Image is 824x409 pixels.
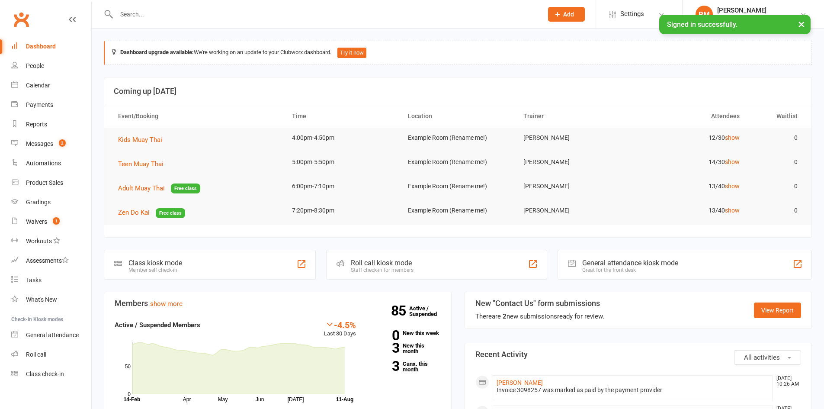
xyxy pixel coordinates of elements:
button: Kids Muay Thai [118,135,168,145]
span: Kids Muay Thai [118,136,162,144]
td: Example Room (Rename me!) [400,128,516,148]
div: Roll call [26,351,46,358]
span: 2 [59,139,66,147]
div: Payments [26,101,53,108]
div: SOGO Academy of Martial Arts [717,14,800,22]
h3: New "Contact Us" form submissions [475,299,604,308]
span: Add [563,11,574,18]
a: People [11,56,91,76]
td: 14/30 [632,152,747,172]
div: Assessments [26,257,69,264]
span: All activities [744,354,780,361]
div: General attendance kiosk mode [582,259,678,267]
h3: Coming up [DATE] [114,87,802,96]
td: 13/40 [632,176,747,196]
button: Adult Muay ThaiFree class [118,183,200,194]
div: Dashboard [26,43,56,50]
a: show [725,134,740,141]
td: [PERSON_NAME] [516,176,632,196]
a: Waivers 1 [11,212,91,232]
a: 3New this month [369,343,441,354]
td: 7:20pm-8:30pm [284,200,400,221]
th: Location [400,105,516,127]
span: Settings [620,4,644,24]
span: 1 [53,217,60,225]
div: Roll call kiosk mode [351,259,414,267]
a: View Report [754,303,801,318]
a: Workouts [11,232,91,251]
a: show [725,158,740,165]
th: Attendees [632,105,747,127]
div: Last 30 Days [324,320,356,338]
td: [PERSON_NAME] [516,128,632,148]
td: Example Room (Rename me!) [400,152,516,172]
td: Example Room (Rename me!) [400,200,516,221]
a: Product Sales [11,173,91,193]
a: Assessments [11,251,91,271]
button: Teen Muay Thai [118,159,170,169]
a: 3Canx. this month [369,361,441,372]
td: Example Room (Rename me!) [400,176,516,196]
a: Messages 2 [11,134,91,154]
button: × [794,15,809,33]
td: 6:00pm-7:10pm [284,176,400,196]
a: show [725,183,740,190]
a: show [725,207,740,214]
span: Zen Do Kai [118,209,150,216]
button: All activities [734,350,801,365]
div: Gradings [26,199,51,206]
strong: 85 [391,304,409,317]
a: Tasks [11,271,91,290]
th: Time [284,105,400,127]
div: Reports [26,121,47,128]
td: 13/40 [632,200,747,221]
td: [PERSON_NAME] [516,200,632,221]
div: [PERSON_NAME] [717,6,800,14]
div: We're working on an update to your Clubworx dashboard. [104,41,812,65]
td: [PERSON_NAME] [516,152,632,172]
div: Great for the front desk [582,267,678,273]
td: 4:00pm-4:50pm [284,128,400,148]
td: 0 [747,128,805,148]
td: 0 [747,176,805,196]
button: Zen Do KaiFree class [118,207,185,218]
strong: Dashboard upgrade available: [120,49,194,55]
a: Payments [11,95,91,115]
a: Clubworx [10,9,32,30]
td: 0 [747,152,805,172]
strong: 2 [503,312,507,320]
a: Gradings [11,193,91,212]
a: [PERSON_NAME] [497,379,543,386]
strong: Active / Suspended Members [115,321,200,329]
div: Messages [26,140,53,147]
a: 0New this week [369,330,441,336]
div: Class kiosk mode [128,259,182,267]
div: Product Sales [26,179,63,186]
span: Signed in successfully. [667,20,737,29]
div: Automations [26,160,61,167]
span: Free class [156,208,185,218]
strong: 3 [369,360,399,373]
input: Search... [114,8,537,20]
a: show more [150,300,183,308]
a: Reports [11,115,91,134]
th: Waitlist [747,105,805,127]
time: [DATE] 10:26 AM [772,376,801,387]
td: 0 [747,200,805,221]
div: There are new submissions ready for review. [475,311,604,322]
div: People [26,62,44,69]
div: General attendance [26,332,79,338]
div: Invoice 3098257 was marked as paid by the payment provider [497,386,769,394]
div: Member self check-in [128,267,182,273]
button: Add [548,7,585,22]
span: Adult Muay Thai [118,184,165,192]
a: Calendar [11,76,91,95]
td: 12/30 [632,128,747,148]
a: General attendance kiosk mode [11,325,91,345]
div: Staff check-in for members [351,267,414,273]
div: Waivers [26,218,47,225]
span: Free class [171,184,200,193]
h3: Recent Activity [475,350,802,359]
button: Try it now [337,48,366,58]
strong: 3 [369,341,399,354]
